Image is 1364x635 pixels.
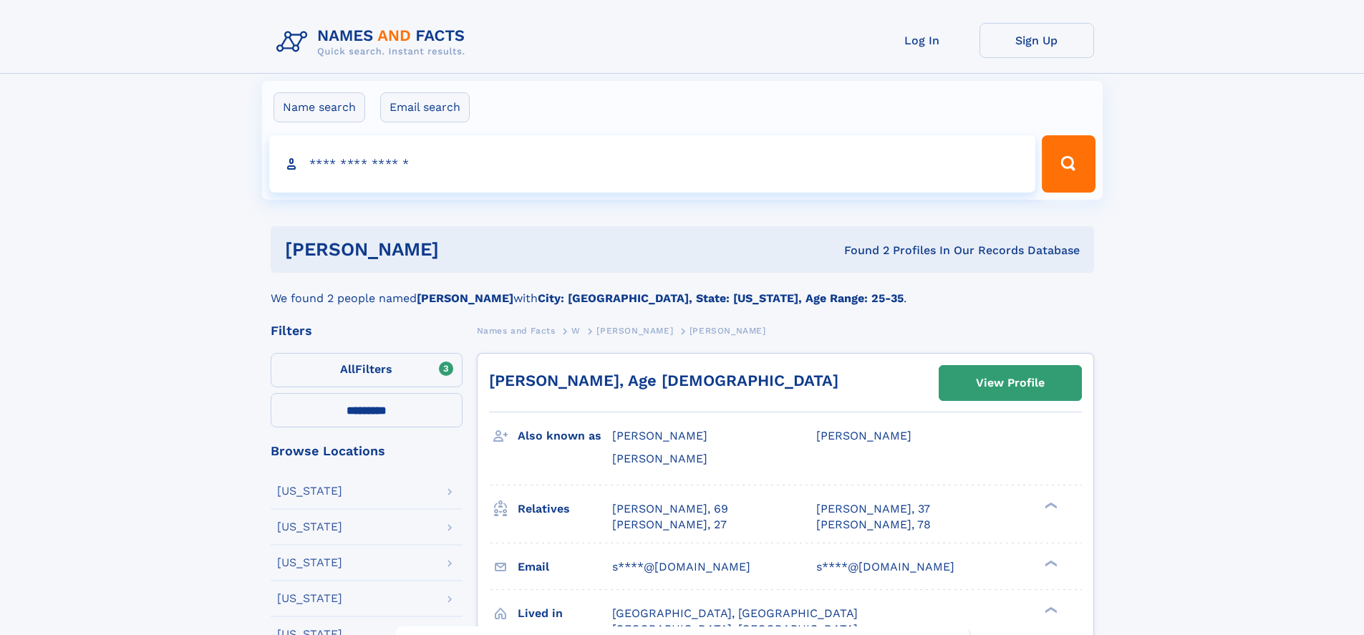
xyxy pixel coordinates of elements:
div: Found 2 Profiles In Our Records Database [642,243,1080,258]
label: Email search [380,92,470,122]
b: City: [GEOGRAPHIC_DATA], State: [US_STATE], Age Range: 25-35 [538,291,904,305]
img: Logo Names and Facts [271,23,477,62]
span: [PERSON_NAME] [612,429,707,442]
div: ❯ [1041,558,1058,568]
h3: Email [518,555,612,579]
a: [PERSON_NAME], 78 [816,517,931,533]
div: [US_STATE] [277,593,342,604]
button: Search Button [1042,135,1095,193]
label: Filters [271,353,463,387]
div: ❯ [1041,605,1058,614]
span: [PERSON_NAME] [596,326,673,336]
div: [US_STATE] [277,557,342,568]
div: Browse Locations [271,445,463,457]
h3: Also known as [518,424,612,448]
b: [PERSON_NAME] [417,291,513,305]
a: [PERSON_NAME], 69 [612,501,728,517]
input: search input [269,135,1036,193]
span: [GEOGRAPHIC_DATA], [GEOGRAPHIC_DATA] [612,606,858,620]
div: [US_STATE] [277,521,342,533]
a: Log In [865,23,980,58]
h3: Relatives [518,497,612,521]
div: [US_STATE] [277,485,342,497]
label: Name search [274,92,365,122]
div: Filters [271,324,463,337]
a: View Profile [939,366,1081,400]
h1: [PERSON_NAME] [285,241,642,258]
span: [PERSON_NAME] [690,326,766,336]
a: Names and Facts [477,321,556,339]
div: View Profile [976,367,1045,399]
span: [PERSON_NAME] [612,452,707,465]
a: [PERSON_NAME], 27 [612,517,727,533]
a: [PERSON_NAME], Age [DEMOGRAPHIC_DATA] [489,372,838,389]
span: [PERSON_NAME] [816,429,911,442]
div: ❯ [1041,500,1058,510]
h3: Lived in [518,601,612,626]
a: [PERSON_NAME] [596,321,673,339]
a: W [571,321,581,339]
span: W [571,326,581,336]
div: We found 2 people named with . [271,273,1094,307]
span: All [340,362,355,376]
a: [PERSON_NAME], 37 [816,501,930,517]
a: Sign Up [980,23,1094,58]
